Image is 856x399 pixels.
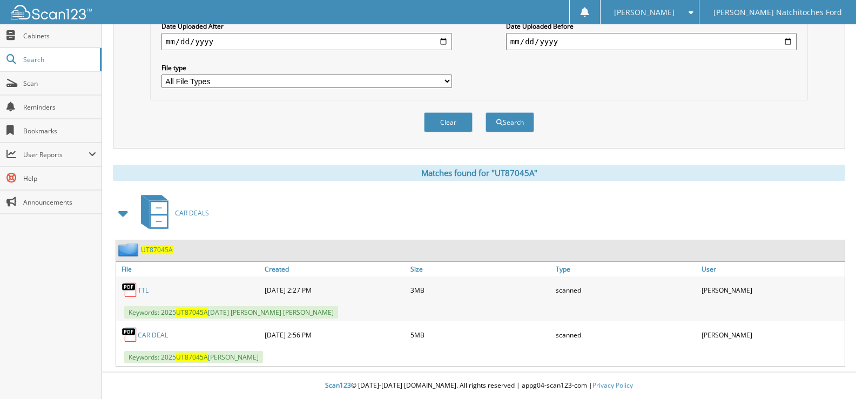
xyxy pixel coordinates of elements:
a: User [699,262,845,276]
img: folder2.png [118,243,141,256]
input: start [161,33,452,50]
a: Size [408,262,554,276]
span: Scan123 [325,381,351,390]
a: CAR DEALS [134,192,209,234]
div: scanned [553,279,699,301]
iframe: Chat Widget [802,347,856,399]
button: Search [486,112,534,132]
span: UT87045A [176,353,208,362]
span: [PERSON_NAME] Natchitoches Ford [713,9,842,16]
div: [PERSON_NAME] [699,324,845,346]
div: [DATE] 2:27 PM [262,279,408,301]
span: Cabinets [23,31,96,40]
div: © [DATE]-[DATE] [DOMAIN_NAME]. All rights reserved | appg04-scan123-com | [102,373,856,399]
a: TTL [138,286,149,295]
span: Keywords: 2025 [PERSON_NAME] [124,351,263,363]
img: PDF.png [122,282,138,298]
img: PDF.png [122,327,138,343]
span: Reminders [23,103,96,112]
div: 3MB [408,279,554,301]
div: Matches found for "UT87045A" [113,165,845,181]
span: Keywords: 2025 [DATE] [PERSON_NAME] [PERSON_NAME] [124,306,338,319]
a: Privacy Policy [592,381,633,390]
img: scan123-logo-white.svg [11,5,92,19]
span: [PERSON_NAME] [614,9,675,16]
label: File type [161,63,452,72]
a: CAR DEAL [138,330,168,340]
a: UT87045A [141,245,173,254]
span: Search [23,55,95,64]
div: [PERSON_NAME] [699,279,845,301]
div: scanned [553,324,699,346]
span: Scan [23,79,96,88]
label: Date Uploaded Before [506,22,797,31]
span: Bookmarks [23,126,96,136]
span: UT87045A [176,308,208,317]
span: Announcements [23,198,96,207]
span: Help [23,174,96,183]
span: CAR DEALS [175,208,209,218]
a: Type [553,262,699,276]
button: Clear [424,112,473,132]
div: 5MB [408,324,554,346]
input: end [506,33,797,50]
label: Date Uploaded After [161,22,452,31]
span: User Reports [23,150,89,159]
div: [DATE] 2:56 PM [262,324,408,346]
a: Created [262,262,408,276]
a: File [116,262,262,276]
